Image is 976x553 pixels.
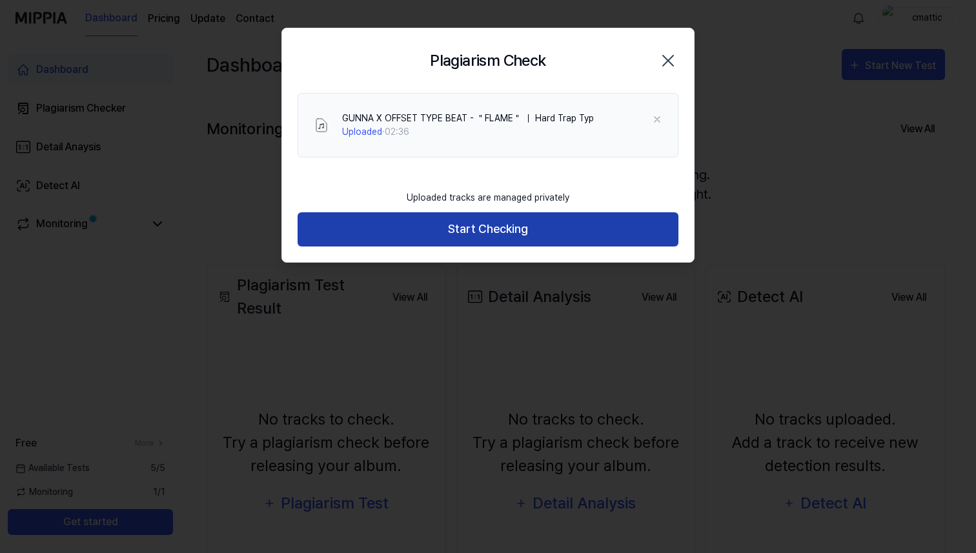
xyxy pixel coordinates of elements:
div: Uploaded tracks are managed privately [399,183,577,212]
div: GUNNA X OFFSET TYPE BEAT - ＂FLAME＂ ｜ Hard Trap Typ [342,112,594,125]
span: Uploaded [342,126,382,137]
button: Start Checking [298,212,678,246]
div: · 02:36 [342,125,594,139]
img: File Select [314,117,329,133]
h2: Plagiarism Check [430,49,545,72]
